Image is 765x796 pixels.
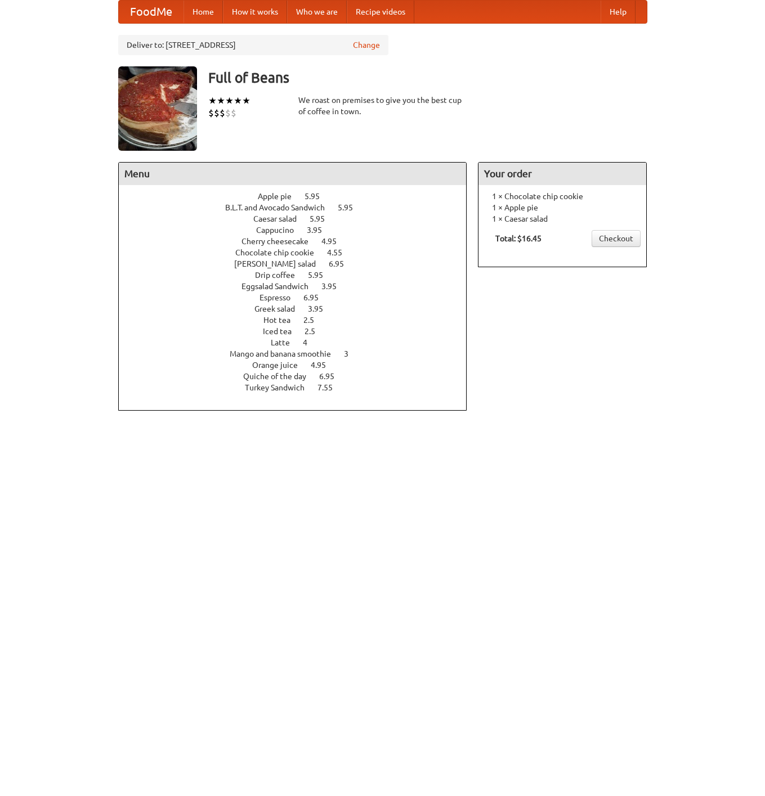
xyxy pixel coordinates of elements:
[484,191,641,202] li: 1 × Chocolate chip cookie
[307,226,333,235] span: 3.95
[329,259,355,268] span: 6.95
[241,237,320,246] span: Cherry cheesecake
[230,349,342,358] span: Mango and banana smoothie
[241,282,357,291] a: Eggsalad Sandwich 3.95
[305,192,331,201] span: 5.95
[234,95,242,107] li: ★
[271,338,328,347] a: Latte 4
[253,214,346,223] a: Caesar salad 5.95
[225,203,336,212] span: B.L.T. and Avocado Sandwich
[243,372,317,381] span: Quiche of the day
[253,214,308,223] span: Caesar salad
[255,271,306,280] span: Drip coffee
[241,237,357,246] a: Cherry cheesecake 4.95
[119,1,184,23] a: FoodMe
[310,214,336,223] span: 5.95
[118,66,197,151] img: angular.jpg
[252,361,309,370] span: Orange juice
[484,213,641,224] li: 1 × Caesar salad
[230,349,369,358] a: Mango and banana smoothie 3
[208,66,647,89] h3: Full of Beans
[235,248,363,257] a: Chocolate chip cookie 4.55
[231,107,236,119] li: $
[258,192,303,201] span: Apple pie
[311,361,337,370] span: 4.95
[220,107,225,119] li: $
[245,383,316,392] span: Turkey Sandwich
[255,271,344,280] a: Drip coffee 5.95
[592,230,641,247] a: Checkout
[225,107,231,119] li: $
[208,95,217,107] li: ★
[234,259,365,268] a: [PERSON_NAME] salad 6.95
[308,271,334,280] span: 5.95
[256,226,343,235] a: Cappucino 3.95
[347,1,414,23] a: Recipe videos
[258,192,341,201] a: Apple pie 5.95
[308,304,334,313] span: 3.95
[303,293,330,302] span: 6.95
[214,107,220,119] li: $
[184,1,223,23] a: Home
[217,95,225,107] li: ★
[344,349,360,358] span: 3
[478,163,646,185] h4: Your order
[118,35,388,55] div: Deliver to: [STREET_ADDRESS]
[260,293,339,302] a: Espresso 6.95
[287,1,347,23] a: Who we are
[327,248,354,257] span: 4.55
[254,304,344,313] a: Greek salad 3.95
[271,338,301,347] span: Latte
[260,293,302,302] span: Espresso
[338,203,364,212] span: 5.95
[235,248,325,257] span: Chocolate chip cookie
[303,338,319,347] span: 4
[303,316,325,325] span: 2.5
[256,226,305,235] span: Cappucino
[119,163,467,185] h4: Menu
[241,282,320,291] span: Eggsalad Sandwich
[484,202,641,213] li: 1 × Apple pie
[223,1,287,23] a: How it works
[234,259,327,268] span: [PERSON_NAME] salad
[601,1,636,23] a: Help
[353,39,380,51] a: Change
[263,327,303,336] span: Iced tea
[242,95,250,107] li: ★
[254,304,306,313] span: Greek salad
[252,361,347,370] a: Orange juice 4.95
[208,107,214,119] li: $
[225,95,234,107] li: ★
[319,372,346,381] span: 6.95
[317,383,344,392] span: 7.55
[243,372,355,381] a: Quiche of the day 6.95
[263,327,336,336] a: Iced tea 2.5
[263,316,335,325] a: Hot tea 2.5
[245,383,354,392] a: Turkey Sandwich 7.55
[298,95,467,117] div: We roast on premises to give you the best cup of coffee in town.
[321,282,348,291] span: 3.95
[495,234,542,243] b: Total: $16.45
[263,316,302,325] span: Hot tea
[305,327,326,336] span: 2.5
[321,237,348,246] span: 4.95
[225,203,374,212] a: B.L.T. and Avocado Sandwich 5.95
